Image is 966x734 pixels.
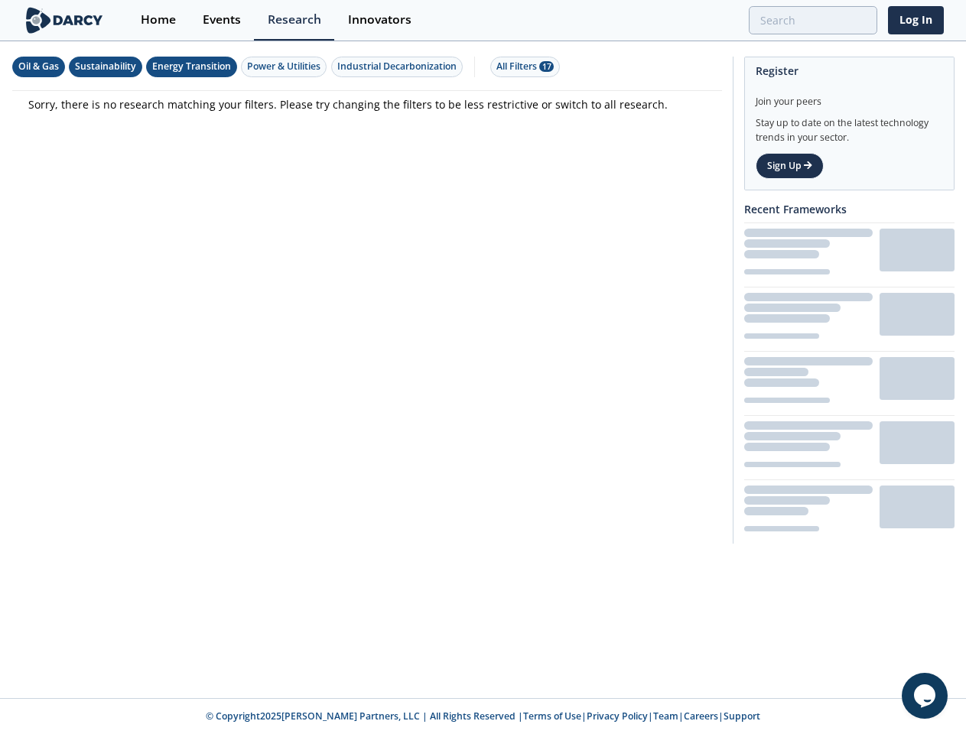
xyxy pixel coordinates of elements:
a: Team [653,710,678,723]
button: Industrial Decarbonization [331,57,463,77]
p: Sorry, there is no research matching your filters. Please try changing the filters to be less res... [28,96,706,112]
p: © Copyright 2025 [PERSON_NAME] Partners, LLC | All Rights Reserved | | | | | [113,710,854,723]
a: Terms of Use [523,710,581,723]
button: Oil & Gas [12,57,65,77]
div: Home [141,14,176,26]
div: Events [203,14,241,26]
iframe: chat widget [902,673,951,719]
div: Power & Utilities [247,60,320,73]
div: Oil & Gas [18,60,59,73]
div: All Filters [496,60,554,73]
a: Support [724,710,760,723]
button: Energy Transition [146,57,237,77]
div: Stay up to date on the latest technology trends in your sector. [756,109,943,145]
div: Join your peers [756,84,943,109]
button: Sustainability [69,57,142,77]
img: logo-wide.svg [23,7,106,34]
div: Research [268,14,321,26]
a: Privacy Policy [587,710,648,723]
a: Log In [888,6,944,34]
span: 17 [539,61,554,72]
button: All Filters 17 [490,57,560,77]
button: Power & Utilities [241,57,327,77]
a: Careers [684,710,718,723]
a: Sign Up [756,153,824,179]
div: Recent Frameworks [744,196,955,222]
div: Industrial Decarbonization [337,60,457,73]
div: Register [756,57,943,84]
div: Sustainability [75,60,136,73]
input: Advanced Search [749,6,877,34]
div: Innovators [348,14,411,26]
div: Energy Transition [152,60,231,73]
